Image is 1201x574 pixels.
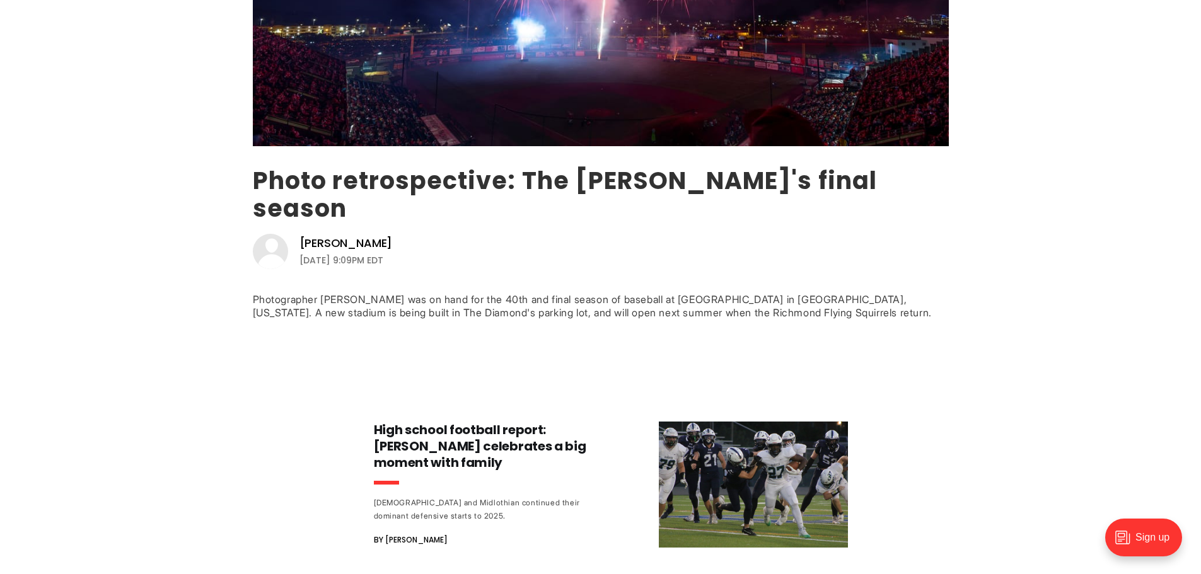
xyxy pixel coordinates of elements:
a: [PERSON_NAME] [299,236,393,251]
iframe: portal-trigger [1094,512,1201,574]
time: [DATE] 9:09PM EDT [299,253,383,268]
img: High school football report: Atlee's Dewey celebrates a big moment with family [659,422,848,548]
a: High school football report: [PERSON_NAME] celebrates a big moment with family [DEMOGRAPHIC_DATA]... [374,422,848,548]
div: [DEMOGRAPHIC_DATA] and Midlothian continued their dominant defensive starts to 2025. [374,496,608,522]
h3: High school football report: [PERSON_NAME] celebrates a big moment with family [374,422,608,471]
span: By [PERSON_NAME] [374,532,448,548]
a: Photo retrospective: The [PERSON_NAME]'s final season [253,164,877,225]
div: Photographer [PERSON_NAME] was on hand for the 40th and final season of baseball at [GEOGRAPHIC_D... [253,293,949,319]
